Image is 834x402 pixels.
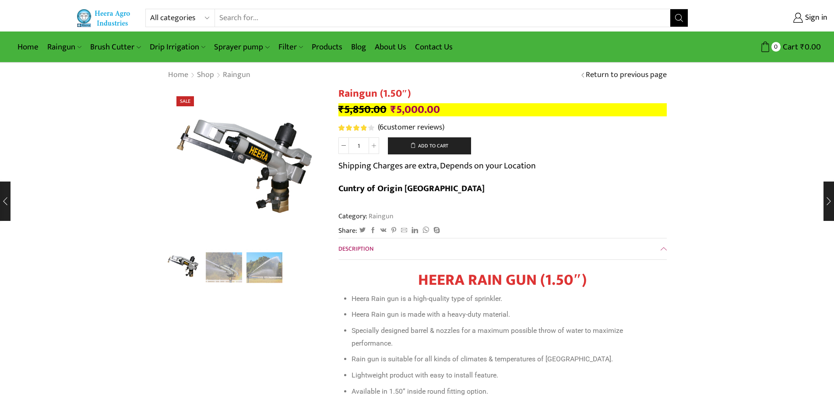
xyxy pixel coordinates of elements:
a: About Us [370,37,411,57]
li: Available in 1.50” inside round fitting option. [352,385,662,398]
bdi: 0.00 [800,40,821,54]
li: 2 / 3 [206,249,242,284]
strong: HEERA RAIN GUN (1.50″) [418,267,587,293]
li: Lightweight product with easy to install feature. [352,369,662,382]
button: Add to cart [388,137,471,155]
span: Cart [781,41,798,53]
div: Rated 4.00 out of 5 [338,125,374,131]
input: Product quantity [349,137,369,154]
li: Specially designed barrel & nozzles for a maximum possible throw of water to maximize performance. [352,325,662,350]
a: Contact Us [411,37,457,57]
a: Home [13,37,43,57]
span: Category: [338,211,394,221]
a: Drip Irrigation [145,37,210,57]
a: p2 [246,249,283,286]
a: Brush Cutter [86,37,145,57]
li: 3 / 3 [246,249,283,284]
span: Rated out of 5 based on customer ratings [338,125,367,131]
a: Raingun [222,70,251,81]
div: 1 / 3 [168,87,325,245]
span: ₹ [338,101,344,119]
li: Rain gun is suitable for all kinds of climates & temperatures of [GEOGRAPHIC_DATA]. [352,353,662,366]
b: Cuntry of Origin [GEOGRAPHIC_DATA] [338,181,485,196]
input: Search for... [215,9,671,27]
a: Description [338,238,667,259]
a: Home [168,70,189,81]
span: 6 [338,125,376,131]
h1: Raingun (1.50″) [338,87,667,100]
a: Shop [197,70,215,81]
nav: Breadcrumb [168,70,251,81]
a: p1 [206,249,242,286]
li: Heera Rain gun is made with a heavy-duty material. [352,308,662,321]
span: 6 [380,121,384,134]
a: Filter [274,37,307,57]
a: Return to previous page [586,70,667,81]
p: Shipping Charges are extra, Depends on your Location [338,159,536,173]
li: 1 / 3 [165,249,202,284]
a: 0 Cart ₹0.00 [697,39,821,55]
span: ₹ [800,40,805,54]
a: Products [307,37,347,57]
bdi: 5,000.00 [391,101,440,119]
span: Description [338,244,373,254]
span: 0 [771,42,781,51]
a: Raingun [367,210,394,222]
img: Heera Raingun 1.50 [165,248,202,284]
a: Blog [347,37,370,57]
li: Heera Rain gun is a high-quality type of sprinkler. [352,293,662,305]
img: Heera Raingun 1.50 [168,87,325,245]
a: Sprayer pump [210,37,274,57]
span: ₹ [391,101,396,119]
button: Search button [670,9,688,27]
bdi: 5,850.00 [338,101,387,119]
span: Share: [338,226,357,236]
span: Sale [176,96,194,106]
span: Sign in [803,12,827,24]
a: Raingun [43,37,86,57]
a: (6customer reviews) [378,122,444,133]
a: Sign in [701,10,827,26]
